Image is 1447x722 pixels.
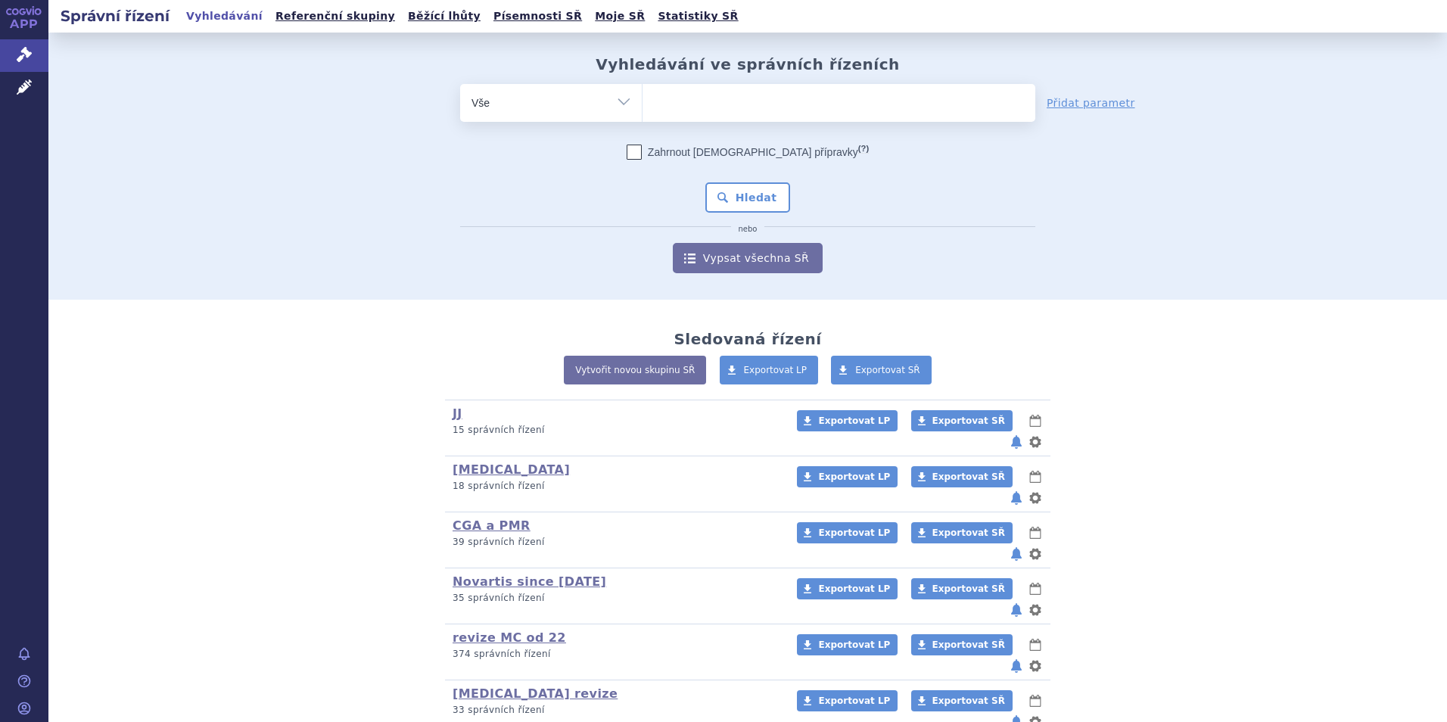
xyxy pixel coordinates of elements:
[1028,657,1043,675] button: nastavení
[932,640,1005,650] span: Exportovat SŘ
[627,145,869,160] label: Zahrnout [DEMOGRAPHIC_DATA] přípravky
[911,522,1013,543] a: Exportovat SŘ
[797,690,898,711] a: Exportovat LP
[797,522,898,543] a: Exportovat LP
[453,592,777,605] p: 35 správních řízení
[271,6,400,26] a: Referenční skupiny
[1009,433,1024,451] button: notifikace
[911,466,1013,487] a: Exportovat SŘ
[564,356,706,384] a: Vytvořit novou skupinu SŘ
[673,243,823,273] a: Vypsat všechna SŘ
[818,584,890,594] span: Exportovat LP
[453,518,531,533] a: CGA a PMR
[797,466,898,487] a: Exportovat LP
[403,6,485,26] a: Běžící lhůty
[1028,580,1043,598] button: lhůty
[1028,636,1043,654] button: lhůty
[911,410,1013,431] a: Exportovat SŘ
[797,634,898,655] a: Exportovat LP
[744,365,808,375] span: Exportovat LP
[453,686,618,701] a: [MEDICAL_DATA] revize
[1028,468,1043,486] button: lhůty
[911,634,1013,655] a: Exportovat SŘ
[453,704,777,717] p: 33 správních řízení
[797,410,898,431] a: Exportovat LP
[453,424,777,437] p: 15 správních řízení
[818,527,890,538] span: Exportovat LP
[1009,657,1024,675] button: notifikace
[453,536,777,549] p: 39 správních řízení
[48,5,182,26] h2: Správní řízení
[453,406,462,421] a: JJ
[1009,545,1024,563] button: notifikace
[453,574,606,589] a: Novartis since [DATE]
[932,415,1005,426] span: Exportovat SŘ
[932,584,1005,594] span: Exportovat SŘ
[1009,601,1024,619] button: notifikace
[653,6,742,26] a: Statistiky SŘ
[453,648,777,661] p: 374 správních řízení
[797,578,898,599] a: Exportovat LP
[911,578,1013,599] a: Exportovat SŘ
[453,480,777,493] p: 18 správních řízení
[1028,489,1043,507] button: nastavení
[932,471,1005,482] span: Exportovat SŘ
[1028,433,1043,451] button: nastavení
[818,696,890,706] span: Exportovat LP
[1028,692,1043,710] button: lhůty
[1028,524,1043,542] button: lhůty
[818,471,890,482] span: Exportovat LP
[818,640,890,650] span: Exportovat LP
[674,330,821,348] h2: Sledovaná řízení
[489,6,587,26] a: Písemnosti SŘ
[858,144,869,154] abbr: (?)
[453,462,570,477] a: [MEDICAL_DATA]
[911,690,1013,711] a: Exportovat SŘ
[1028,601,1043,619] button: nastavení
[453,630,566,645] a: revize MC od 22
[731,225,765,234] i: nebo
[1009,489,1024,507] button: notifikace
[1028,412,1043,430] button: lhůty
[855,365,920,375] span: Exportovat SŘ
[932,696,1005,706] span: Exportovat SŘ
[720,356,819,384] a: Exportovat LP
[1047,95,1135,110] a: Přidat parametr
[705,182,791,213] button: Hledat
[818,415,890,426] span: Exportovat LP
[1028,545,1043,563] button: nastavení
[831,356,932,384] a: Exportovat SŘ
[182,6,267,26] a: Vyhledávání
[596,55,900,73] h2: Vyhledávání ve správních řízeních
[932,527,1005,538] span: Exportovat SŘ
[590,6,649,26] a: Moje SŘ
